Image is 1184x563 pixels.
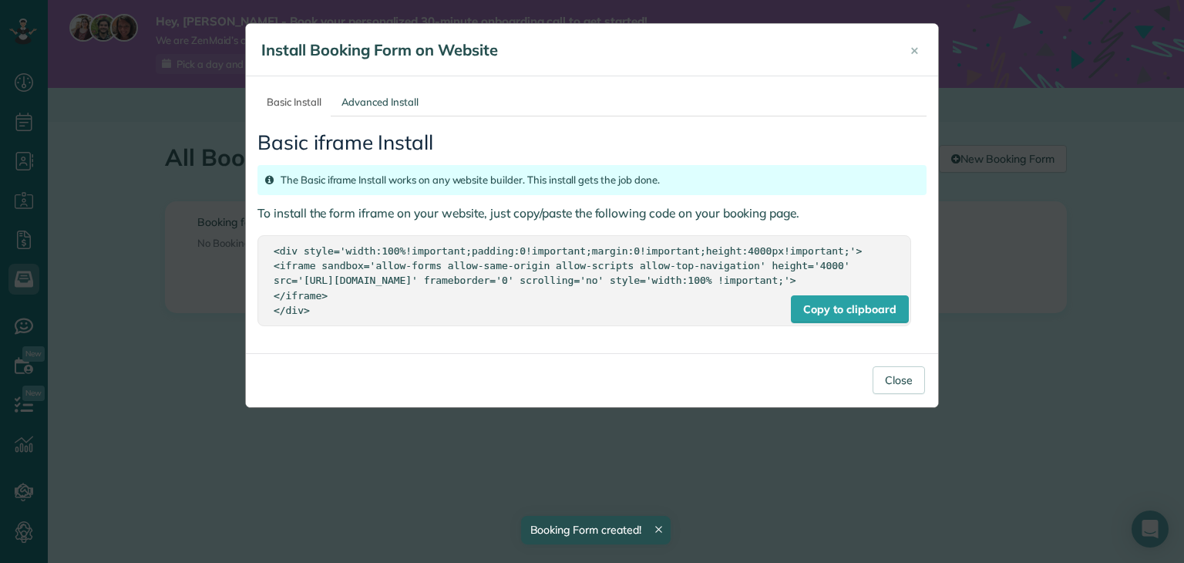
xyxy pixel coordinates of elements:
[274,244,895,317] div: <div style='width:100%!important;padding:0!important;margin:0!important;height:4000px!important;'...
[791,295,908,323] div: Copy to clipboard
[261,39,886,61] h4: Install Booking Form on Website
[257,88,331,116] a: Basic Install
[257,165,927,195] div: The Basic iframe Install works on any website builder. This install gets the job done.
[910,41,919,59] span: ×
[257,132,927,154] h3: Basic iframe Install
[520,516,670,544] div: Booking Form created!
[332,88,428,116] a: Advanced Install
[873,366,925,394] button: Close
[899,32,930,69] button: Close
[257,207,927,220] h4: To install the form iframe on your website, just copy/paste the following code on your booking page.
